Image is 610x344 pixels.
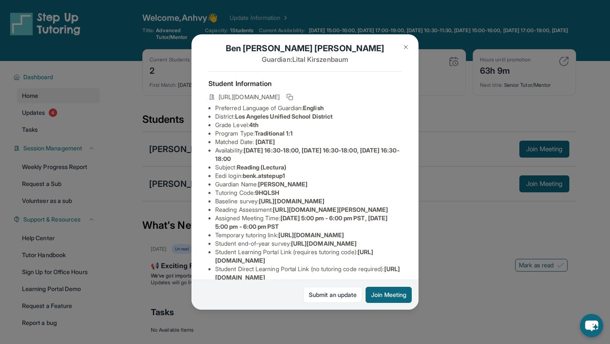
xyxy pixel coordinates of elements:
[255,189,279,196] span: 9HQLSH
[291,240,357,247] span: [URL][DOMAIN_NAME]
[402,44,409,50] img: Close Icon
[215,121,402,129] li: Grade Level:
[215,239,402,248] li: Student end-of-year survey :
[215,172,402,180] li: Eedi login :
[215,205,402,214] li: Reading Assessment :
[258,180,308,188] span: [PERSON_NAME]
[235,113,333,120] span: Los Angeles Unified School District
[215,129,402,138] li: Program Type:
[243,172,285,179] span: benk.atstepup1
[366,287,412,303] button: Join Meeting
[219,93,280,101] span: [URL][DOMAIN_NAME]
[259,197,324,205] span: [URL][DOMAIN_NAME]
[215,231,402,239] li: Temporary tutoring link :
[215,180,402,189] li: Guardian Name :
[278,231,344,239] span: [URL][DOMAIN_NAME]
[255,130,293,137] span: Traditional 1:1
[215,197,402,205] li: Baseline survey :
[215,147,399,162] span: [DATE] 16:30-18:00, [DATE] 16:30-18:00, [DATE] 16:30-18:00
[237,164,286,171] span: Reading (Lectura)
[215,104,402,112] li: Preferred Language of Guardian:
[215,163,402,172] li: Subject :
[208,54,402,64] p: Guardian: Lital Kirszenbaum
[273,206,388,213] span: [URL][DOMAIN_NAME][PERSON_NAME]
[215,138,402,146] li: Matched Date:
[303,104,324,111] span: English
[215,189,402,197] li: Tutoring Code :
[285,92,295,102] button: Copy link
[215,112,402,121] li: District:
[215,214,402,231] li: Assigned Meeting Time :
[208,78,402,89] h4: Student Information
[215,265,402,282] li: Student Direct Learning Portal Link (no tutoring code required) :
[255,138,275,145] span: [DATE]
[580,314,603,337] button: chat-button
[215,146,402,163] li: Availability:
[208,42,402,54] h1: Ben [PERSON_NAME] [PERSON_NAME]
[303,287,362,303] a: Submit an update
[215,248,402,265] li: Student Learning Portal Link (requires tutoring code) :
[249,121,258,128] span: 4th
[215,214,388,230] span: [DATE] 5:00 pm - 6:00 pm PST, [DATE] 5:00 pm - 6:00 pm PST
